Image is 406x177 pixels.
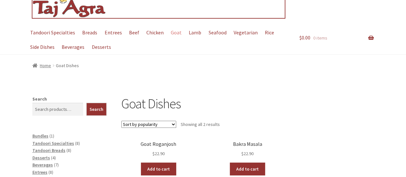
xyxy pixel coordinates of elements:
a: Add to cart: “Bakra Masala” [230,163,265,175]
span: $ [152,151,155,156]
a: $0.00 0 items [299,25,374,50]
a: Beef [126,25,142,40]
nav: breadcrumbs [32,62,374,69]
a: Add to cart: “Goat Roganjosh” [141,163,176,175]
span: / [51,62,56,69]
a: Lamb [186,25,204,40]
span: 0 items [313,35,327,41]
a: Goat [168,25,185,40]
nav: Primary Navigation [32,25,285,54]
span: $ [299,34,302,41]
h2: Goat Roganjosh [121,141,195,147]
input: Search products… [32,103,83,116]
a: Desserts [32,155,50,161]
span: 8 [50,169,52,175]
span: 1 [51,133,53,139]
span: 4 [52,155,55,161]
a: Rice [262,25,277,40]
a: Beverages [32,162,53,168]
select: Shop order [121,121,176,128]
span: 7 [55,162,57,168]
a: Tandoori Specialties [32,140,74,146]
button: Search [86,103,107,116]
a: Goat Roganjosh $22.90 [121,141,195,157]
a: Beverages [59,40,88,54]
a: Chicken [143,25,167,40]
span: 8 [68,147,70,153]
a: Home [32,63,51,68]
a: Tandoori Breads [32,147,65,153]
a: Tandoori Specialties [27,25,78,40]
h2: Bakra Masala [211,141,285,147]
a: Bundles [32,133,48,139]
span: $ [241,151,244,156]
a: Vegetarian [230,25,261,40]
span: 0.00 [299,34,310,41]
span: 8 [76,140,79,146]
bdi: 22.90 [152,151,165,156]
a: Entrees [101,25,125,40]
h1: Goat Dishes [121,95,374,112]
a: Entrees [32,169,48,175]
p: Showing all 2 results [181,119,220,129]
a: Breads [79,25,100,40]
a: Side Dishes [27,40,58,54]
bdi: 22.90 [241,151,254,156]
label: Search [32,96,47,102]
a: Desserts [89,40,114,54]
a: Bakra Masala $22.90 [211,141,285,157]
a: Seafood [205,25,229,40]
